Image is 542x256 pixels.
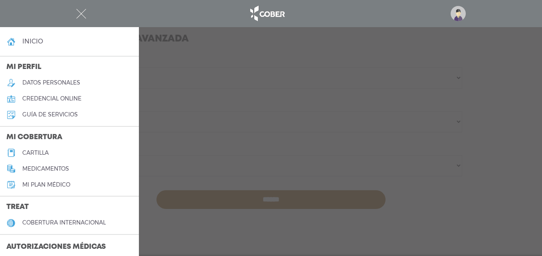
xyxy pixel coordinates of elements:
[246,4,288,23] img: logo_cober_home-white.png
[22,37,43,45] h4: inicio
[22,181,70,188] h5: Mi plan médico
[22,219,106,226] h5: cobertura internacional
[451,6,466,21] img: profile-placeholder.svg
[76,9,86,19] img: Cober_menu-close-white.svg
[22,150,49,156] h5: cartilla
[22,95,81,102] h5: credencial online
[22,79,80,86] h5: datos personales
[22,111,78,118] h5: guía de servicios
[22,165,69,172] h5: medicamentos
